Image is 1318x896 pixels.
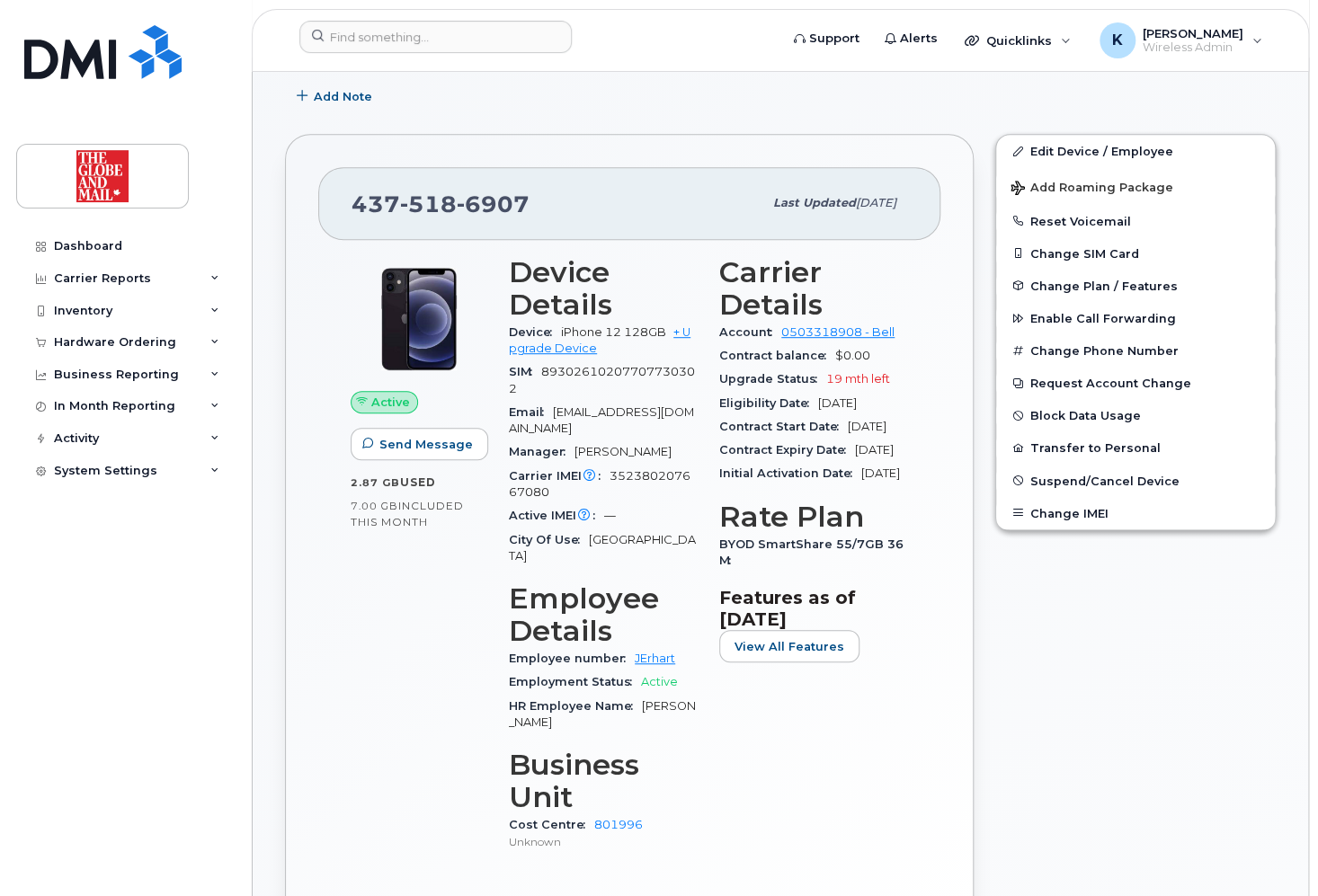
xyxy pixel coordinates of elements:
span: 2.87 GB [351,476,400,489]
span: Active [641,675,678,688]
span: [DATE] [818,396,857,410]
a: 801996 [594,818,643,831]
h3: Device Details [509,256,698,321]
span: [PERSON_NAME] [1143,26,1243,40]
button: Block Data Usage [996,399,1275,431]
button: Send Message [351,428,488,460]
h3: Business Unit [509,749,698,813]
span: [PERSON_NAME] [509,699,696,729]
span: Active [371,394,410,411]
span: Manager [509,445,574,458]
button: Reset Voicemail [996,205,1275,237]
span: 7.00 GB [351,500,398,512]
span: 437 [352,191,530,217]
span: Employee number [509,652,635,665]
button: Change Plan / Features [996,270,1275,302]
span: 89302610207707730302 [509,365,695,395]
span: [DATE] [856,196,896,209]
span: [DATE] [861,466,900,480]
span: Carrier IMEI [509,469,610,483]
span: Enable Call Forwarding [1030,312,1176,325]
span: HR Employee Name [509,699,642,713]
span: Support [809,30,859,48]
span: Add Roaming Package [1011,181,1173,198]
span: City Of Use [509,533,589,546]
h3: Features as of [DATE] [719,587,908,630]
button: Suspend/Cancel Device [996,465,1275,497]
a: 0503318908 - Bell [781,325,895,339]
button: Transfer to Personal [996,431,1275,464]
span: Change Plan / Features [1030,279,1178,292]
span: [DATE] [848,420,886,433]
span: [EMAIL_ADDRESS][DOMAIN_NAME] [509,405,694,435]
span: used [400,475,436,489]
span: View All Features [735,638,844,655]
h3: Employee Details [509,582,698,647]
a: Support [781,21,872,57]
a: Edit Device / Employee [996,135,1275,167]
span: Active IMEI [509,509,604,522]
span: Contract balance [719,349,835,362]
a: Alerts [872,21,950,57]
span: $0.00 [835,349,870,362]
span: Upgrade Status [719,372,826,386]
button: Change IMEI [996,497,1275,529]
span: Alerts [900,30,938,48]
h3: Rate Plan [719,501,908,533]
span: Initial Activation Date [719,466,861,480]
span: 6907 [457,191,530,217]
div: Quicklinks [952,22,1083,58]
span: included this month [351,499,464,528]
span: Employment Status [509,675,641,688]
h3: Carrier Details [719,256,908,321]
button: Request Account Change [996,367,1275,399]
span: Eligibility Date [719,396,818,410]
span: Add Note [314,88,372,105]
button: View All Features [719,630,859,662]
span: Wireless Admin [1143,40,1243,55]
span: iPhone 12 128GB [561,325,666,339]
button: Add Note [285,80,387,112]
span: Contract Expiry Date [719,443,855,457]
span: Send Message [379,436,473,453]
button: Change SIM Card [996,237,1275,270]
span: Quicklinks [986,33,1052,48]
button: Enable Call Forwarding [996,302,1275,334]
span: — [604,509,616,522]
p: Unknown [509,834,698,849]
span: Account [719,325,781,339]
span: SIM [509,365,541,378]
button: Add Roaming Package [996,168,1275,205]
span: 518 [400,191,457,217]
span: [PERSON_NAME] [574,445,672,458]
span: 19 mth left [826,372,890,386]
span: [DATE] [855,443,894,457]
span: Email [509,405,553,419]
div: Keith [1087,22,1275,58]
span: Suspend/Cancel Device [1030,474,1180,487]
span: Device [509,325,561,339]
span: K [1112,30,1123,51]
span: BYOD SmartShare 55/7GB 36M [719,537,904,567]
a: JErhart [635,652,675,665]
span: Last updated [773,196,856,209]
button: Change Phone Number [996,334,1275,367]
span: Contract Start Date [719,420,848,433]
span: [GEOGRAPHIC_DATA] [509,533,696,563]
input: Find something... [299,21,572,53]
span: Cost Centre [509,818,594,831]
img: iPhone_12.jpg [365,265,473,373]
